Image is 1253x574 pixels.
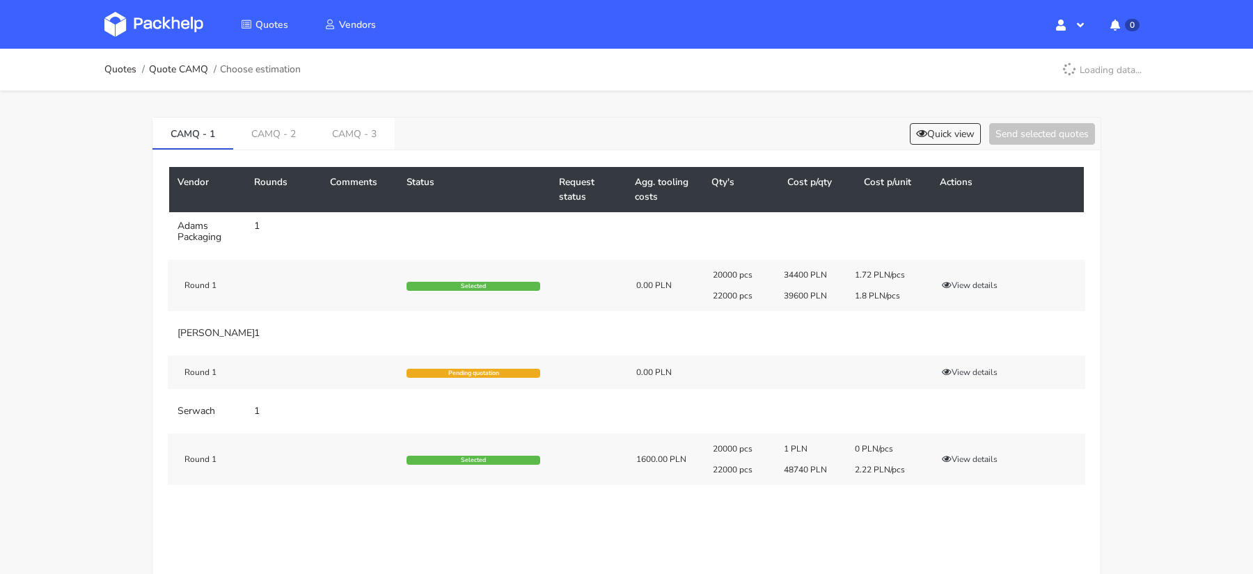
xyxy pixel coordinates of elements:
a: CAMQ - 1 [152,118,233,148]
td: [PERSON_NAME] [169,319,246,347]
div: 2.22 PLN/pcs [845,464,916,475]
td: Serwach [169,397,246,425]
span: Choose estimation [220,64,301,75]
p: Loading data... [1055,58,1149,81]
div: 1.72 PLN/pcs [845,269,916,280]
button: Quick view [910,123,981,145]
div: Round 1 [168,280,321,291]
a: CAMQ - 3 [314,118,395,148]
a: Quotes [224,12,305,37]
div: 48740 PLN [774,464,845,475]
a: Quote CAMQ [149,64,208,75]
span: 0 [1125,19,1140,31]
span: Quotes [255,18,288,31]
div: 22000 pcs [703,290,774,301]
td: Adams Packaging [169,212,246,251]
div: 0 PLN/pcs [845,443,916,454]
nav: breadcrumb [104,56,301,83]
div: 22000 pcs [703,464,774,475]
th: Rounds [246,167,322,212]
th: Qty's [703,167,780,212]
div: Selected [407,282,540,292]
div: 34400 PLN [774,269,845,280]
div: 20000 pcs [703,443,774,454]
a: Vendors [308,12,393,37]
div: Round 1 [168,367,321,378]
button: 0 [1099,12,1149,37]
th: Vendor [169,167,246,212]
a: CAMQ - 2 [233,118,314,148]
th: Request status [551,167,627,212]
div: Round 1 [168,454,321,465]
div: Pending quotation [407,369,540,378]
div: Selected [407,456,540,465]
div: 20000 pcs [703,269,774,280]
button: View details [936,278,1004,292]
th: Comments [322,167,398,212]
td: 1 [246,212,322,251]
span: Vendors [339,18,376,31]
div: 1600.00 PLN [636,454,693,465]
button: Send selected quotes [989,123,1095,145]
th: Cost p/qty [779,167,856,212]
td: 1 [246,397,322,425]
th: Cost p/unit [856,167,932,212]
img: Dashboard [104,12,203,37]
th: Actions [931,167,1084,212]
button: View details [936,452,1004,466]
div: 0.00 PLN [636,280,693,291]
button: View details [936,365,1004,379]
div: 0.00 PLN [636,367,693,378]
a: Quotes [104,64,136,75]
div: 1.8 PLN/pcs [845,290,916,301]
td: 1 [246,319,322,347]
th: Status [398,167,551,212]
div: 1 PLN [774,443,845,454]
th: Agg. tooling costs [626,167,703,212]
div: 39600 PLN [774,290,845,301]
